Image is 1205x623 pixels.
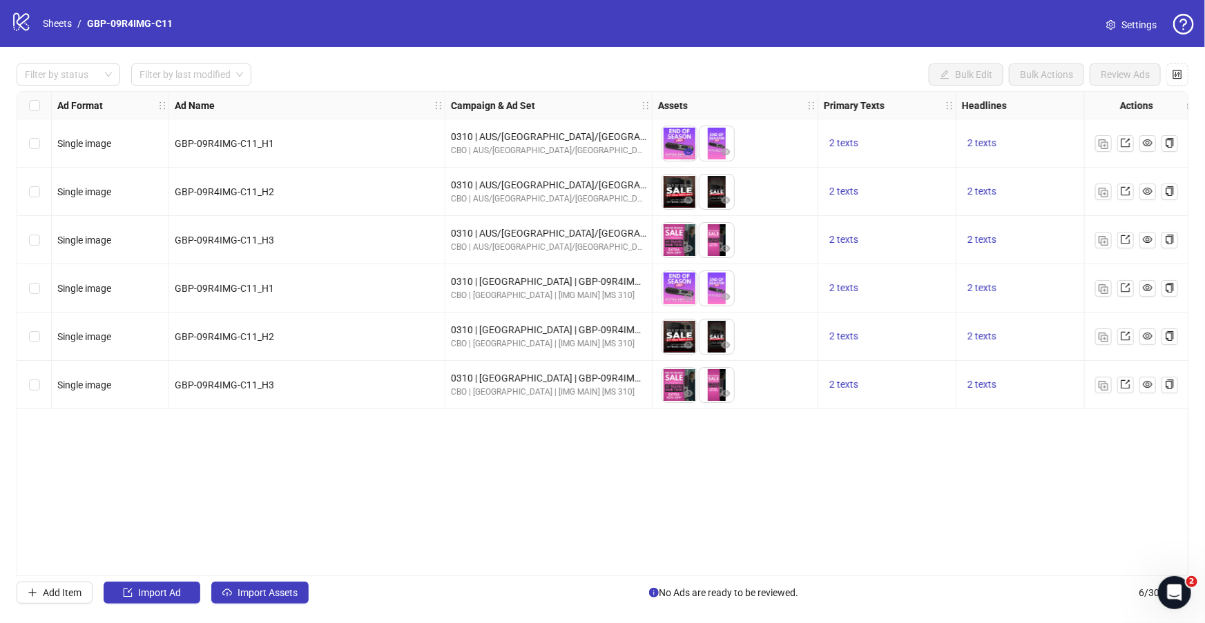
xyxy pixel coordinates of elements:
[451,386,646,399] div: CBO | [GEOGRAPHIC_DATA] | [IMG MAIN] [MS 310]
[17,119,52,168] div: Select row 1
[138,587,181,598] span: Import Ad
[1143,235,1153,244] span: eye
[824,135,864,152] button: 2 texts
[1165,235,1175,244] span: copy
[165,92,168,119] div: Resize Ad Format column
[175,235,274,246] span: GBP-09R4IMG-C11_H3
[1143,379,1153,389] span: eye
[662,368,697,402] img: Asset 1
[57,379,111,390] span: Single image
[952,92,956,119] div: Resize Primary Texts column
[104,582,200,604] button: Import Ad
[967,282,996,293] span: 2 texts
[451,274,646,289] div: 0310 | [GEOGRAPHIC_DATA] | GBP-09R4IMG-C11
[967,137,996,148] span: 2 texts
[717,192,734,209] button: Preview
[1165,379,1175,389] span: copy
[28,588,37,597] span: plus
[962,377,1002,393] button: 2 texts
[434,101,443,110] span: holder
[962,232,1002,248] button: 2 texts
[641,101,650,110] span: holder
[962,184,1002,200] button: 2 texts
[1095,184,1112,200] button: Duplicate
[451,98,535,113] strong: Campaign & Ad Set
[717,241,734,257] button: Preview
[824,377,864,393] button: 2 texts
[1121,235,1130,244] span: export
[1143,331,1153,341] span: eye
[684,292,693,301] span: eye
[57,235,111,246] span: Single image
[700,126,734,161] img: Asset 2
[443,101,453,110] span: holder
[238,587,298,598] span: Import Assets
[17,313,52,361] div: Select row 5
[967,186,996,197] span: 2 texts
[814,92,818,119] div: Resize Assets column
[157,101,167,110] span: holder
[451,289,646,302] div: CBO | [GEOGRAPHIC_DATA] | [IMG MAIN] [MS 310]
[1099,333,1108,342] img: Duplicate
[1121,379,1130,389] span: export
[824,232,864,248] button: 2 texts
[954,101,964,110] span: holder
[829,330,858,342] span: 2 texts
[1095,135,1112,152] button: Duplicate
[17,92,52,119] div: Select all rows
[721,195,731,205] span: eye
[680,144,697,161] button: Preview
[17,264,52,313] div: Select row 4
[1121,331,1130,341] span: export
[684,244,693,253] span: eye
[650,101,660,110] span: holder
[1095,232,1112,248] button: Duplicate
[175,186,274,197] span: GBP-09R4IMG-C11_H2
[451,370,646,386] div: 0310 | [GEOGRAPHIC_DATA] | GBP-09R4IMG-C11
[967,379,996,390] span: 2 texts
[451,192,646,206] div: CBO | AUS/[GEOGRAPHIC_DATA]/[GEOGRAPHIC_DATA] | [IMG MAIN] [MS 240]
[658,98,688,113] strong: Assets
[700,223,734,257] img: Asset 2
[680,192,697,209] button: Preview
[1166,63,1188,86] button: Configure table settings
[123,588,133,597] span: import
[700,271,734,306] img: Asset 2
[717,289,734,306] button: Preview
[451,322,646,337] div: 0310 | [GEOGRAPHIC_DATA] | GBP-09R4IMG-C11
[684,340,693,350] span: eye
[721,292,731,301] span: eye
[57,98,103,113] strong: Ad Format
[175,379,274,390] span: GBP-09R4IMG-C11_H3
[1099,139,1108,149] img: Duplicate
[1165,138,1175,148] span: copy
[680,289,697,306] button: Preview
[807,101,816,110] span: holder
[680,337,697,354] button: Preview
[962,135,1002,152] button: 2 texts
[824,328,864,345] button: 2 texts
[721,388,731,398] span: eye
[945,101,954,110] span: holder
[967,330,996,342] span: 2 texts
[684,388,693,398] span: eye
[1173,70,1182,79] span: control
[175,283,274,294] span: GBP-09R4IMG-C11_H1
[1009,63,1084,86] button: Bulk Actions
[829,186,858,197] span: 2 texts
[662,223,697,257] img: Asset 1
[1095,328,1112,345] button: Duplicate
[1099,236,1108,246] img: Duplicate
[1095,14,1168,36] a: Settings
[829,234,858,245] span: 2 texts
[1099,188,1108,197] img: Duplicate
[717,386,734,402] button: Preview
[57,283,111,294] span: Single image
[1186,576,1197,587] span: 2
[1139,585,1188,600] span: 6 / 300 items
[451,144,646,157] div: CBO | AUS/[GEOGRAPHIC_DATA]/[GEOGRAPHIC_DATA] | [IMG MAIN] [MS 240]
[1120,98,1153,113] strong: Actions
[700,175,734,209] img: Asset 2
[451,129,646,144] div: 0310 | AUS/[GEOGRAPHIC_DATA]/[GEOGRAPHIC_DATA]| GBP-09R4IMG-C11
[721,244,731,253] span: eye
